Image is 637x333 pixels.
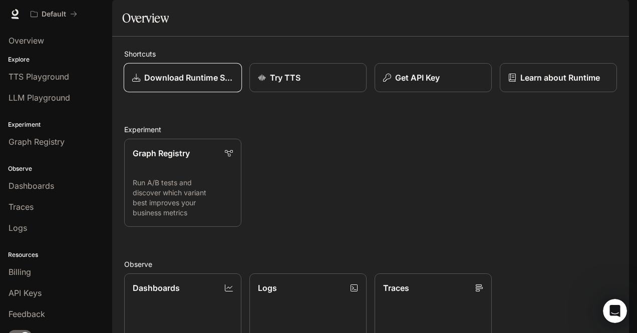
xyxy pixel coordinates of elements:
p: Traces [383,282,409,294]
p: Dashboards [133,282,180,294]
p: Run A/B tests and discover which variant best improves your business metrics [133,178,233,218]
p: Graph Registry [133,147,190,159]
button: Get API Key [375,63,492,92]
h2: Shortcuts [124,49,617,59]
a: Graph RegistryRun A/B tests and discover which variant best improves your business metrics [124,139,241,227]
h2: Experiment [124,124,617,135]
h1: Overview [122,8,169,28]
p: Default [42,10,66,19]
p: Learn about Runtime [520,72,600,84]
p: Logs [258,282,277,294]
a: Learn about Runtime [500,63,617,92]
iframe: Intercom live chat [603,299,627,323]
a: Download Runtime SDK [124,63,242,93]
button: All workspaces [26,4,82,24]
h2: Observe [124,259,617,269]
p: Get API Key [395,72,440,84]
p: Try TTS [270,72,300,84]
a: Try TTS [249,63,367,92]
p: Download Runtime SDK [144,72,233,84]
